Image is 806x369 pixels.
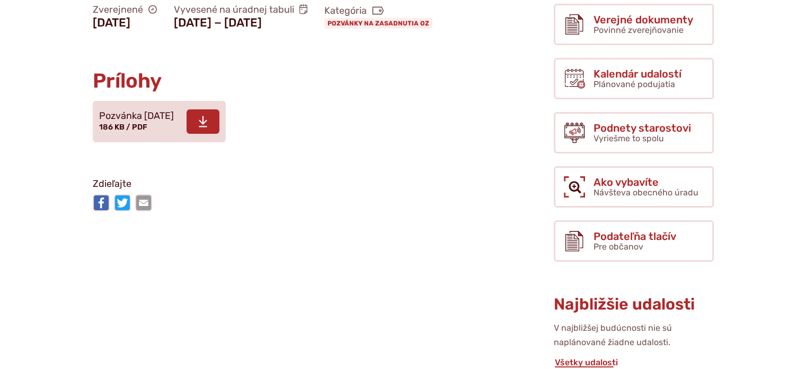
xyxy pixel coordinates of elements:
[594,230,676,242] span: Podateľňa tlačív
[554,4,714,45] a: Verejné dokumenty Povinné zverejňovanie
[135,194,152,211] img: Zdieľať e-mailom
[554,357,619,367] a: Všetky udalosti
[93,16,157,30] figcaption: [DATE]
[324,18,432,29] a: Pozvánky na zasadnutia OZ
[114,194,131,211] img: Zdieľať na Twitteri
[93,4,157,16] span: Zverejnené
[554,321,714,349] p: V najbližšej budúcnosti nie sú naplánované žiadne udalosti.
[174,4,308,16] span: Vyvesené na úradnej tabuli
[554,112,714,153] a: Podnety starostovi Vyriešme to spolu
[594,176,698,188] span: Ako vybavíte
[174,16,308,30] figcaption: [DATE] − [DATE]
[594,14,693,25] span: Verejné dokumenty
[554,58,714,99] a: Kalendár udalostí Plánované podujatia
[93,101,226,142] a: Pozvánka [DATE] 186 KB / PDF
[324,5,437,17] span: Kategória
[554,220,714,262] a: Podateľňa tlačív Pre občanov
[594,187,698,198] span: Návšteva obecného úradu
[594,242,643,252] span: Pre občanov
[554,166,714,208] a: Ako vybavíte Návšteva obecného úradu
[594,79,675,89] span: Plánované podujatia
[99,123,147,132] span: 186 KB / PDF
[99,111,174,122] span: Pozvánka [DATE]
[93,70,469,92] h2: Prílohy
[554,296,714,313] h3: Najbližšie udalosti
[594,133,664,143] span: Vyriešme to spolu
[594,68,681,80] span: Kalendár udalostí
[93,194,110,211] img: Zdieľať na Facebooku
[93,176,469,192] p: Zdieľajte
[594,122,691,134] span: Podnety starostovi
[594,25,684,35] span: Povinné zverejňovanie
